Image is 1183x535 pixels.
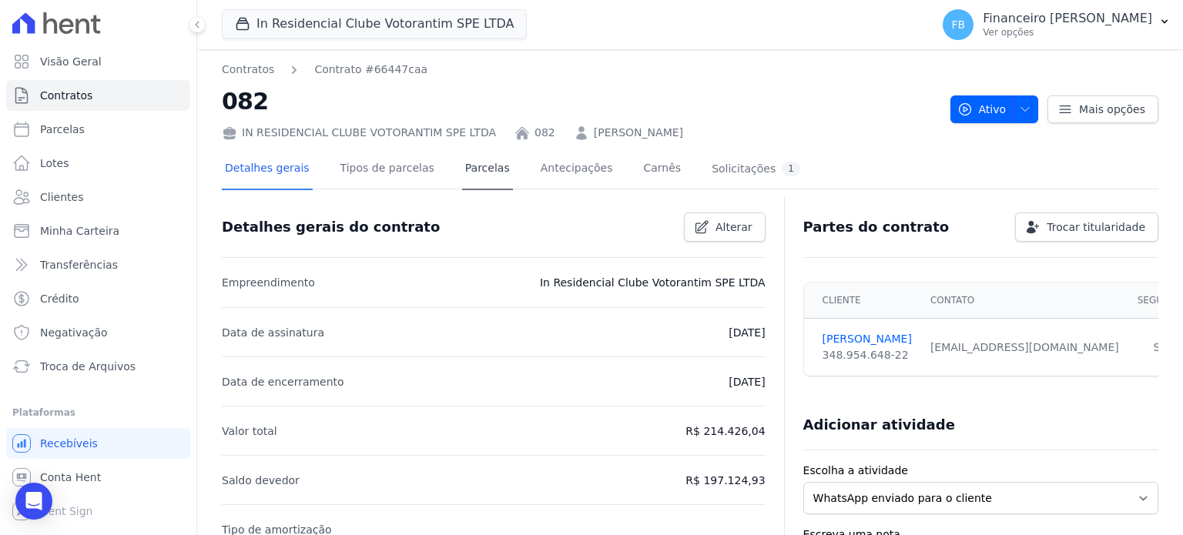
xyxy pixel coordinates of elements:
a: Solicitações1 [709,149,803,190]
a: Contratos [6,80,190,111]
div: Open Intercom Messenger [15,483,52,520]
p: Data de encerramento [222,373,344,391]
a: [PERSON_NAME] [823,331,912,347]
a: Clientes [6,182,190,212]
span: Ativo [957,95,1007,123]
nav: Breadcrumb [222,62,427,78]
a: Crédito [6,283,190,314]
h3: Detalhes gerais do contrato [222,218,440,236]
p: [DATE] [729,373,765,391]
nav: Breadcrumb [222,62,938,78]
a: Tipos de parcelas [337,149,437,190]
button: FB Financeiro [PERSON_NAME] Ver opções [930,3,1183,46]
span: Transferências [40,257,118,273]
p: R$ 197.124,93 [685,471,765,490]
span: Recebíveis [40,436,98,451]
label: Escolha a atividade [803,463,1158,479]
a: Contratos [222,62,274,78]
a: Contrato #66447caa [314,62,427,78]
div: Plataformas [12,403,184,422]
p: Data de assinatura [222,323,324,342]
div: IN RESIDENCIAL CLUBE VOTORANTIM SPE LTDA [222,125,496,141]
span: Lotes [40,155,69,171]
th: Cliente [804,283,921,319]
span: Troca de Arquivos [40,359,136,374]
div: 1 [782,162,800,176]
a: Negativação [6,317,190,348]
span: FB [951,19,965,30]
a: Alterar [684,212,766,242]
h2: 082 [222,84,938,119]
a: Parcelas [462,149,513,190]
p: [DATE] [729,323,765,342]
button: Ativo [950,95,1039,123]
span: Crédito [40,291,79,306]
p: Saldo devedor [222,471,300,490]
a: Parcelas [6,114,190,145]
span: Minha Carteira [40,223,119,239]
span: Contratos [40,88,92,103]
a: Conta Hent [6,462,190,493]
a: Troca de Arquivos [6,351,190,382]
span: Conta Hent [40,470,101,485]
span: Negativação [40,325,108,340]
p: Ver opções [983,26,1152,38]
a: [PERSON_NAME] [594,125,683,141]
span: Mais opções [1079,102,1145,117]
a: Minha Carteira [6,216,190,246]
p: Empreendimento [222,273,315,292]
h3: Partes do contrato [803,218,950,236]
a: Visão Geral [6,46,190,77]
a: Transferências [6,249,190,280]
a: Antecipações [538,149,616,190]
a: Lotes [6,148,190,179]
a: 082 [535,125,555,141]
h3: Adicionar atividade [803,416,955,434]
span: Alterar [715,219,752,235]
p: Financeiro [PERSON_NAME] [983,11,1152,26]
a: Recebíveis [6,428,190,459]
p: R$ 214.426,04 [685,422,765,440]
a: Mais opções [1047,95,1158,123]
span: Visão Geral [40,54,102,69]
a: Detalhes gerais [222,149,313,190]
span: Trocar titularidade [1047,219,1145,235]
a: Trocar titularidade [1015,212,1158,242]
p: Valor total [222,422,277,440]
div: [EMAIL_ADDRESS][DOMAIN_NAME] [930,339,1119,356]
th: Contato [921,283,1128,319]
p: In Residencial Clube Votorantim SPE LTDA [540,273,766,292]
button: In Residencial Clube Votorantim SPE LTDA [222,9,527,38]
span: Parcelas [40,122,85,137]
div: Solicitações [712,162,800,176]
a: Carnês [640,149,684,190]
span: Clientes [40,189,83,205]
div: 348.954.648-22 [823,347,912,363]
